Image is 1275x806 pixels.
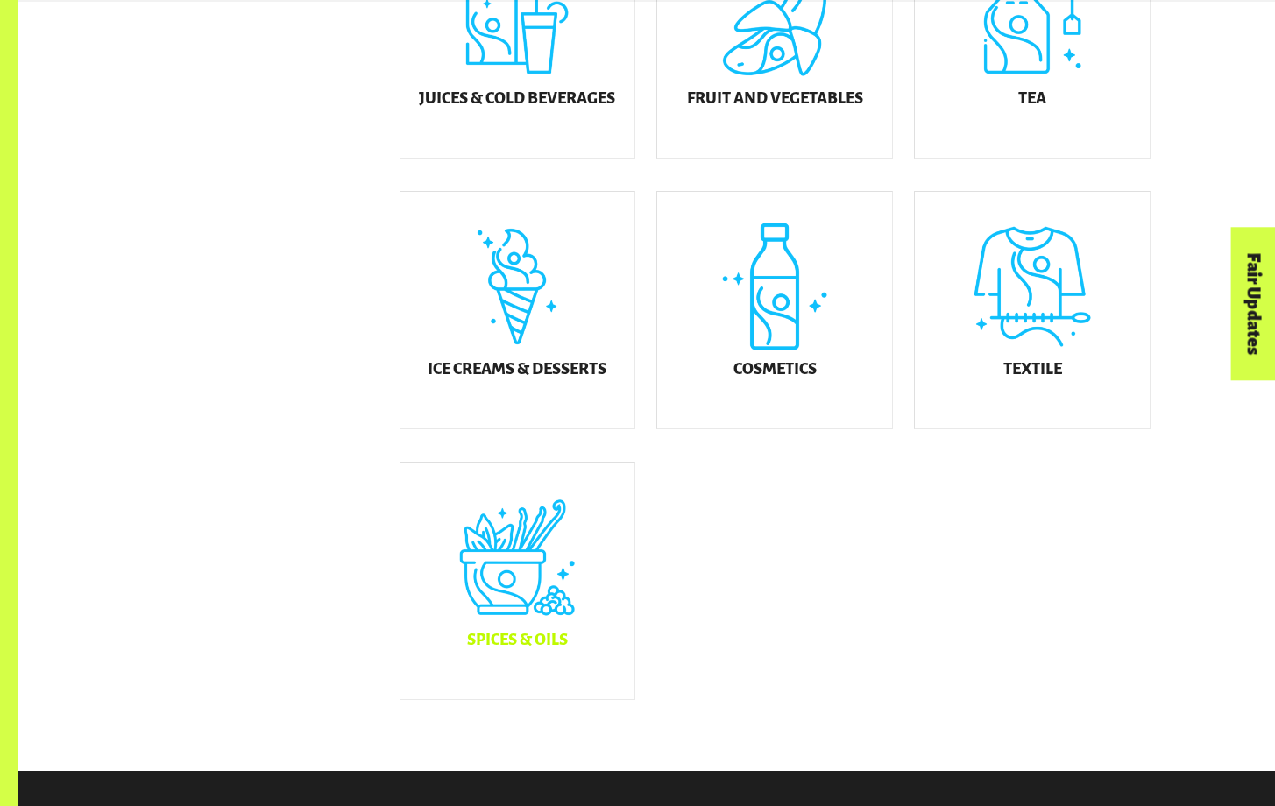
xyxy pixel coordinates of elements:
[733,361,817,378] h5: Cosmetics
[467,632,568,649] h5: Spices & Oils
[656,191,893,429] a: Cosmetics
[1018,90,1046,108] h5: Tea
[1003,361,1062,378] h5: Textile
[400,191,636,429] a: Ice Creams & Desserts
[419,90,615,108] h5: Juices & Cold Beverages
[687,90,863,108] h5: Fruit and Vegetables
[428,361,606,378] h5: Ice Creams & Desserts
[914,191,1151,429] a: Textile
[400,462,636,700] a: Spices & Oils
